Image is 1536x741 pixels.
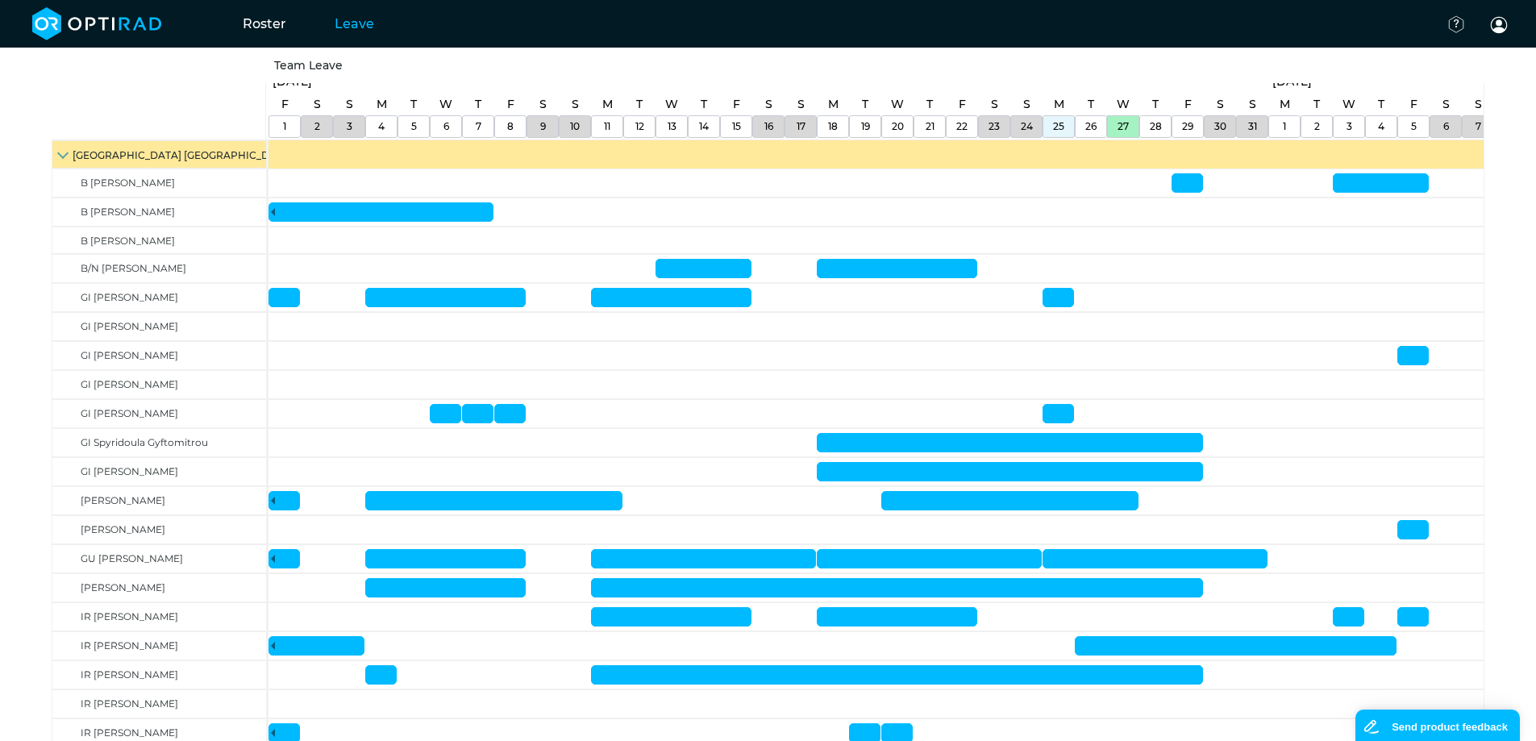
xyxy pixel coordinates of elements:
span: IR [PERSON_NAME] [81,697,178,710]
a: August 28, 2025 [1148,93,1163,116]
a: September 3, 2025 [1342,116,1356,137]
a: August 1, 2025 [279,116,290,137]
a: September 6, 2025 [1439,116,1453,137]
a: August 26, 2025 [1084,93,1098,116]
span: IR [PERSON_NAME] [81,668,178,681]
span: GI [PERSON_NAME] [81,349,178,361]
a: August 18, 2025 [824,116,842,137]
a: August 2, 2025 [310,93,325,116]
a: September 2, 2025 [1309,93,1324,116]
a: August 5, 2025 [406,93,421,116]
a: August 23, 2025 [987,93,1002,116]
a: August 20, 2025 [887,93,908,116]
a: August 19, 2025 [858,93,872,116]
a: August 24, 2025 [1019,93,1034,116]
a: August 31, 2025 [1244,116,1261,137]
a: September 5, 2025 [1407,116,1421,137]
span: GI [PERSON_NAME] [81,320,178,332]
a: August 14, 2025 [695,116,713,137]
a: August 21, 2025 [922,93,937,116]
a: August 20, 2025 [888,116,908,137]
a: August 10, 2025 [566,116,584,137]
span: B [PERSON_NAME] [81,235,175,247]
a: August 17, 2025 [793,93,809,116]
a: August 27, 2025 [1113,116,1133,137]
a: August 9, 2025 [536,116,550,137]
span: IR [PERSON_NAME] [81,610,178,622]
a: August 5, 2025 [407,116,421,137]
a: August 11, 2025 [598,93,617,116]
a: August 25, 2025 [1050,93,1068,116]
a: August 2, 2025 [310,116,324,137]
span: [GEOGRAPHIC_DATA] [GEOGRAPHIC_DATA] [73,149,293,161]
a: August 16, 2025 [760,116,777,137]
span: IR [PERSON_NAME] [81,639,178,651]
a: September 5, 2025 [1406,93,1422,116]
a: August 25, 2025 [1049,116,1068,137]
a: August 11, 2025 [600,116,614,137]
a: August 29, 2025 [1178,116,1197,137]
a: September 1, 2025 [1279,116,1290,137]
span: GI [PERSON_NAME] [81,291,178,303]
img: brand-opti-rad-logos-blue-and-white-d2f68631ba2948856bd03f2d395fb146ddc8fb01b4b6e9315ea85fa773367... [32,7,162,40]
a: August 8, 2025 [503,93,518,116]
span: GI [PERSON_NAME] [81,465,178,477]
a: August 15, 2025 [729,93,744,116]
a: September 1, 2025 [1276,93,1294,116]
span: GI [PERSON_NAME] [81,378,178,390]
a: August 7, 2025 [471,93,485,116]
a: September 6, 2025 [1438,93,1454,116]
span: B [PERSON_NAME] [81,177,175,189]
a: August 3, 2025 [343,116,356,137]
a: August 21, 2025 [922,116,939,137]
a: August 12, 2025 [631,116,648,137]
a: August 30, 2025 [1210,116,1230,137]
a: August 26, 2025 [1081,116,1101,137]
a: September 7, 2025 [1471,116,1485,137]
a: August 16, 2025 [761,93,776,116]
a: August 22, 2025 [952,116,972,137]
a: September 3, 2025 [1338,93,1359,116]
a: August 13, 2025 [661,93,682,116]
a: August 18, 2025 [824,93,843,116]
span: GI Spyridoula Gyftomitrou [81,436,208,448]
a: August 17, 2025 [793,116,810,137]
span: [PERSON_NAME] [81,581,165,593]
a: August 9, 2025 [535,93,551,116]
span: [PERSON_NAME] [81,494,165,506]
a: August 8, 2025 [503,116,518,137]
a: August 3, 2025 [342,93,357,116]
a: August 31, 2025 [1245,93,1260,116]
a: August 14, 2025 [697,93,711,116]
a: August 4, 2025 [374,116,389,137]
a: August 12, 2025 [632,93,647,116]
a: Team Leave [274,58,343,73]
a: August 1, 2025 [277,93,293,116]
a: August 23, 2025 [984,116,1004,137]
span: B/N [PERSON_NAME] [81,262,186,274]
a: August 7, 2025 [472,116,485,137]
span: B [PERSON_NAME] [81,206,175,218]
span: 25 [1053,120,1064,132]
a: August 13, 2025 [664,116,681,137]
span: [PERSON_NAME] [81,523,165,535]
a: August 19, 2025 [857,116,874,137]
a: August 24, 2025 [1017,116,1037,137]
a: August 10, 2025 [568,93,583,116]
a: September 4, 2025 [1374,93,1388,116]
a: August 6, 2025 [439,116,453,137]
a: August 4, 2025 [373,93,391,116]
a: August 30, 2025 [1213,93,1228,116]
a: September 4, 2025 [1374,116,1388,137]
a: September 7, 2025 [1471,93,1486,116]
span: GU [PERSON_NAME] [81,552,183,564]
a: August 29, 2025 [1180,93,1196,116]
a: August 22, 2025 [955,93,970,116]
span: GI [PERSON_NAME] [81,407,178,419]
a: August 27, 2025 [1113,93,1134,116]
a: August 15, 2025 [728,116,745,137]
span: IR [PERSON_NAME] [81,726,178,739]
a: August 28, 2025 [1146,116,1166,137]
a: August 6, 2025 [435,93,456,116]
a: September 2, 2025 [1310,116,1324,137]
